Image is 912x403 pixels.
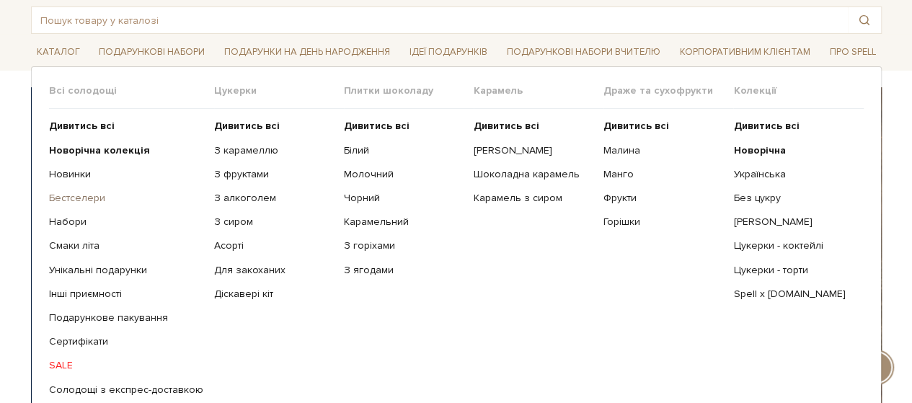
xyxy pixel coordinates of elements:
a: Дивитись всі [49,120,203,133]
span: Колекції [733,84,863,97]
a: Бестселери [49,192,203,205]
a: Новорічна [733,144,852,157]
a: Дивитись всі [214,120,333,133]
a: Дивитись всі [603,120,722,133]
a: Українська [733,168,852,181]
a: Без цукру [733,192,852,205]
button: Пошук товару у каталозі [848,7,881,33]
a: Набори [49,216,203,229]
a: [PERSON_NAME] [474,144,593,157]
a: Новинки [49,168,203,181]
a: Spell x [DOMAIN_NAME] [733,288,852,301]
a: Сертифікати [49,335,203,348]
a: З горіхами [344,239,463,252]
a: SALE [49,359,203,372]
a: Шоколадна карамель [474,168,593,181]
input: Пошук товару у каталозі [32,7,848,33]
a: Малина [603,144,722,157]
a: Для закоханих [214,264,333,277]
a: Діскавері кіт [214,288,333,301]
a: Інші приємності [49,288,203,301]
a: [PERSON_NAME] [733,216,852,229]
a: Карамель з сиром [474,192,593,205]
a: Фрукти [603,192,722,205]
b: Дивитись всі [474,120,539,132]
a: Білий [344,144,463,157]
span: Драже та сухофрукти [603,84,733,97]
b: Новорічна колекція [49,144,150,156]
b: Дивитись всі [344,120,409,132]
a: Цукерки - коктейлі [733,239,852,252]
a: Ідеї подарунків [404,41,493,63]
a: З ягодами [344,264,463,277]
a: Солодощі з експрес-доставкою [49,384,203,397]
b: Дивитись всі [603,120,669,132]
a: Манго [603,168,722,181]
b: Новорічна [733,144,785,156]
a: Каталог [31,41,86,63]
a: Подарункові набори [93,41,211,63]
a: Про Spell [823,41,881,63]
span: Цукерки [214,84,344,97]
a: Новорічна колекція [49,144,203,157]
a: Дивитись всі [733,120,852,133]
b: Дивитись всі [49,120,115,132]
a: Асорті [214,239,333,252]
a: Смаки літа [49,239,203,252]
a: Карамельний [344,216,463,229]
a: Горішки [603,216,722,229]
a: Дивитись всі [474,120,593,133]
a: З фруктами [214,168,333,181]
b: Дивитись всі [214,120,280,132]
a: Чорний [344,192,463,205]
a: Подарунки на День народження [218,41,396,63]
a: З сиром [214,216,333,229]
a: Подарункове пакування [49,311,203,324]
span: Карамель [474,84,603,97]
a: Дивитись всі [344,120,463,133]
span: Всі солодощі [49,84,214,97]
span: Плитки шоколаду [344,84,474,97]
a: Унікальні подарунки [49,264,203,277]
a: Подарункові набори Вчителю [501,40,666,64]
b: Дивитись всі [733,120,799,132]
a: З алкоголем [214,192,333,205]
a: Молочний [344,168,463,181]
a: З карамеллю [214,144,333,157]
a: Цукерки - торти [733,264,852,277]
a: Корпоративним клієнтам [674,41,816,63]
